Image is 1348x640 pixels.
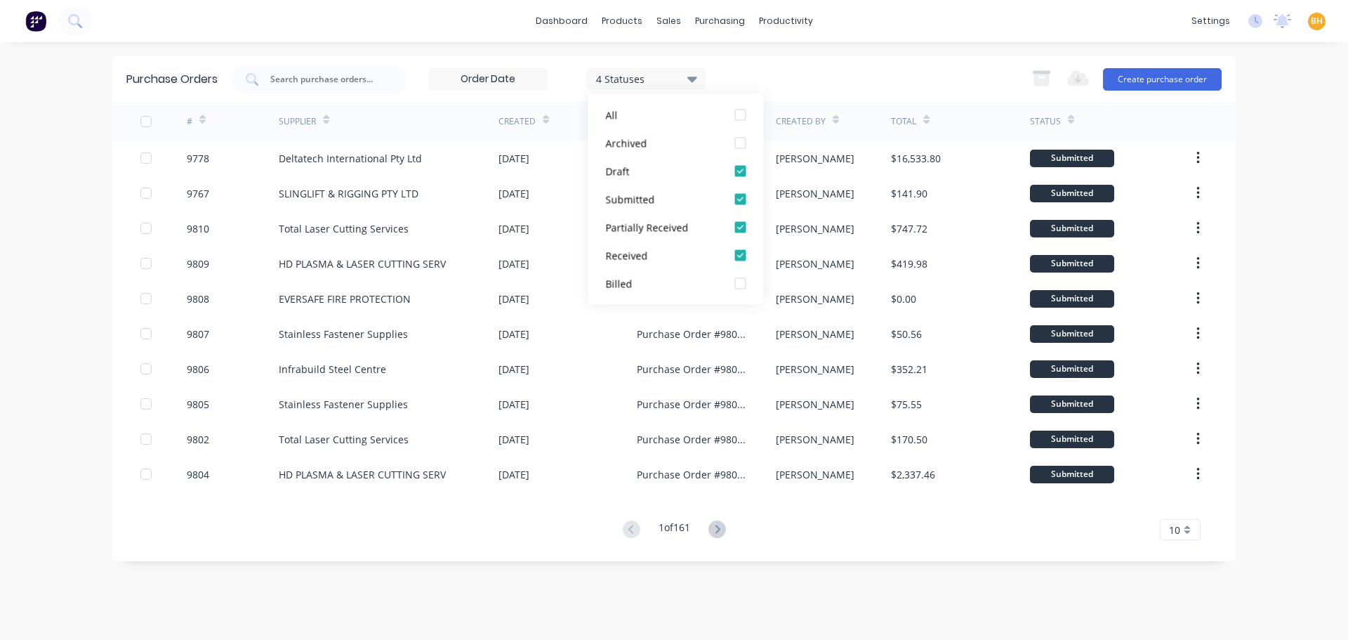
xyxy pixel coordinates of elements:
div: Total Laser Cutting Services [279,432,409,447]
div: [DATE] [498,432,529,447]
div: # [187,115,192,128]
div: 9809 [187,256,209,271]
div: Submitted [1030,290,1114,308]
div: Archived [606,136,718,150]
div: EVERSAFE FIRE PROTECTION [279,292,411,306]
div: 4 Statuses [596,71,696,86]
div: Submitted [1030,360,1114,378]
div: Deltatech International Pty Ltd [279,151,422,166]
div: 1 of 161 [659,520,690,540]
div: Submitted [1030,185,1114,202]
div: 9806 [187,362,209,377]
div: Partially Received [606,220,718,235]
div: settings [1184,11,1237,32]
input: Search purchase orders... [269,72,385,86]
div: $0.00 [891,292,916,306]
div: All [606,107,718,122]
div: [PERSON_NAME] [776,327,854,341]
button: Received [588,242,764,270]
div: Submitted [1030,466,1114,483]
div: Stainless Fastener Supplies [279,397,408,412]
div: Submitted [606,192,718,207]
div: [PERSON_NAME] [776,256,854,271]
div: Total [891,115,916,128]
button: Archived [588,129,764,157]
div: $16,533.80 [891,151,941,166]
div: $2,337.46 [891,467,935,482]
div: Infrabuild Steel Centre [279,362,386,377]
div: Received [606,248,718,263]
div: products [595,11,649,32]
span: BH [1311,15,1323,27]
div: $419.98 [891,256,927,271]
span: 10 [1169,523,1180,537]
div: [PERSON_NAME] [776,151,854,166]
button: Billed [588,270,764,298]
div: Submitted [1030,220,1114,237]
div: [PERSON_NAME] [776,397,854,412]
div: 9802 [187,432,209,447]
div: [DATE] [498,221,529,236]
div: 9805 [187,397,209,412]
button: Partially Received [588,214,764,242]
div: 9808 [187,292,209,306]
div: [DATE] [498,362,529,377]
button: Create purchase order [1103,68,1222,91]
div: Submitted [1030,150,1114,167]
div: Created [498,115,536,128]
div: Billed [606,276,718,291]
div: Stainless Fastener Supplies [279,327,408,341]
div: $75.55 [891,397,922,412]
div: Purchase Order #9804 - HD PLASMA & LASER CUTTING SERV [637,467,747,482]
div: [PERSON_NAME] [776,467,854,482]
button: Draft [588,157,764,185]
div: 9807 [187,327,209,341]
div: [DATE] [498,186,529,201]
div: Supplier [279,115,316,128]
div: Created By [776,115,826,128]
div: HD PLASMA & LASER CUTTING SERV [279,256,446,271]
div: [PERSON_NAME] [776,186,854,201]
div: [PERSON_NAME] [776,362,854,377]
div: Total Laser Cutting Services [279,221,409,236]
div: 9804 [187,467,209,482]
button: All [588,101,764,129]
div: $50.56 [891,327,922,341]
div: Submitted [1030,325,1114,343]
div: SLINGLIFT & RIGGING PTY LTD [279,186,418,201]
div: $747.72 [891,221,927,236]
div: Purchase Order #9805 - Stainless Fastener Supplies [637,397,747,412]
div: 9767 [187,186,209,201]
div: Draft [606,164,718,178]
div: 9778 [187,151,209,166]
div: [DATE] [498,151,529,166]
div: HD PLASMA & LASER CUTTING SERV [279,467,446,482]
div: Purchase Order #9807 - Stainless Fastener Supplies [637,327,747,341]
div: [DATE] [498,467,529,482]
div: Status [1030,115,1061,128]
div: [DATE] [498,292,529,306]
div: [PERSON_NAME] [776,221,854,236]
div: [DATE] [498,397,529,412]
div: [PERSON_NAME] [776,432,854,447]
div: Submitted [1030,255,1114,273]
a: dashboard [529,11,595,32]
div: $141.90 [891,186,927,201]
div: purchasing [688,11,752,32]
div: Purchase Order #9806 - Infrabuild Steel Centre [637,362,747,377]
input: Order Date [429,69,547,90]
div: sales [649,11,688,32]
div: $352.21 [891,362,927,377]
div: 9810 [187,221,209,236]
div: $170.50 [891,432,927,447]
div: Submitted [1030,396,1114,413]
div: productivity [752,11,820,32]
button: Submitted [588,185,764,214]
div: Submitted [1030,431,1114,448]
div: Purchase Order #9802 - Total Laser Cutting Services [637,432,747,447]
img: Factory [25,11,46,32]
div: Purchase Orders [126,71,218,88]
div: [DATE] [498,327,529,341]
div: [DATE] [498,256,529,271]
div: [PERSON_NAME] [776,292,854,306]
